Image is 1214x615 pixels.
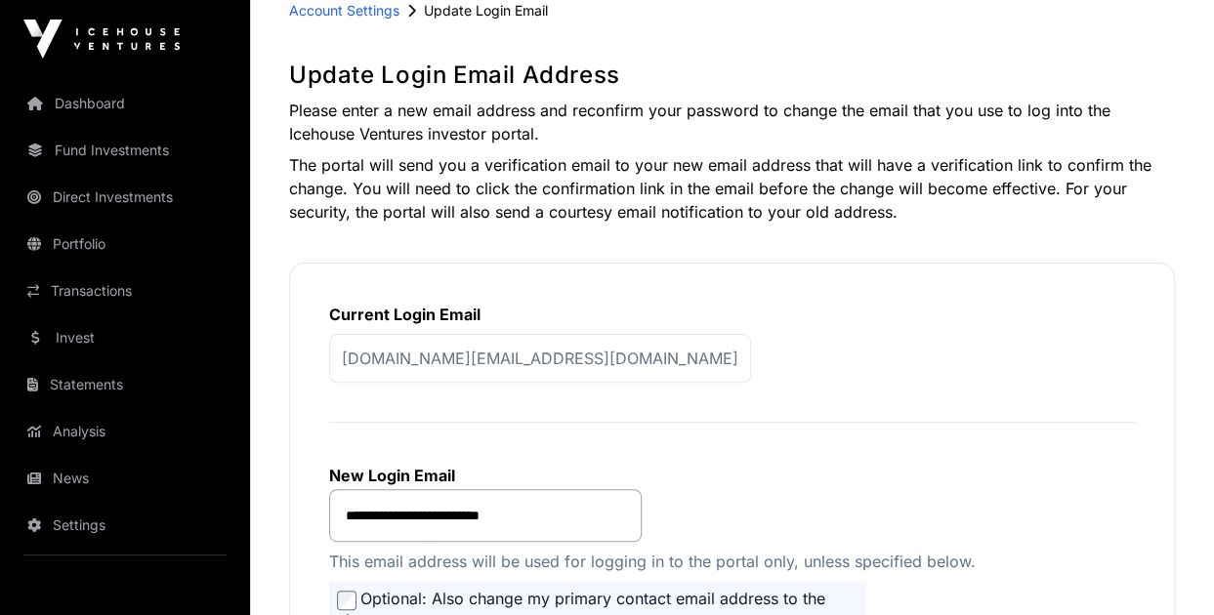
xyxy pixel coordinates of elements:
input: Optional: Also change my primary contact email address to the above. [337,591,356,610]
a: Analysis [16,410,234,453]
p: This email address will be used for logging in to the portal only, unless specified below. [329,550,1135,573]
a: News [16,457,234,500]
a: Settings [16,504,234,547]
h1: Update Login Email Address [289,60,1175,91]
label: New Login Email [329,466,642,485]
img: Icehouse Ventures Logo [23,20,180,59]
label: Current Login Email [329,305,481,324]
span: Account Settings [289,2,399,19]
p: Update Login Email [424,1,548,20]
iframe: Chat Widget [1116,521,1214,615]
p: The portal will send you a verification email to your new email address that will have a verifica... [289,153,1175,224]
a: Invest [16,316,234,359]
a: Fund Investments [16,129,234,172]
p: [DOMAIN_NAME][EMAIL_ADDRESS][DOMAIN_NAME] [329,334,751,383]
a: Account Settings [289,1,399,20]
a: Portfolio [16,223,234,266]
a: Transactions [16,269,234,312]
a: Statements [16,363,234,406]
a: Dashboard [16,82,234,125]
a: Direct Investments [16,176,234,219]
p: Please enter a new email address and reconfirm your password to change the email that you use to ... [289,99,1175,145]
